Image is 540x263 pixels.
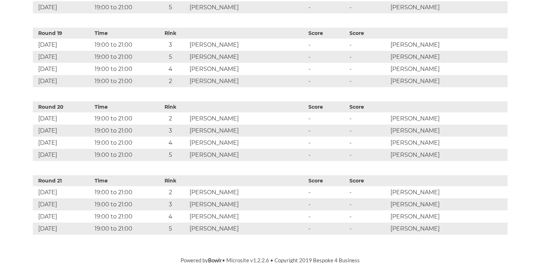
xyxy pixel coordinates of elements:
[188,75,307,87] td: [PERSON_NAME]
[93,28,153,39] th: Time
[33,39,93,51] td: [DATE]
[153,28,188,39] th: Rink
[33,113,93,125] td: [DATE]
[93,223,153,235] td: 19:00 to 21:00
[93,137,153,149] td: 19:00 to 21:00
[307,223,348,235] td: -
[33,186,93,198] td: [DATE]
[153,175,188,186] th: Rink
[153,125,188,137] td: 3
[153,51,188,63] td: 5
[307,39,348,51] td: -
[33,211,93,223] td: [DATE]
[93,149,153,161] td: 19:00 to 21:00
[388,149,507,161] td: [PERSON_NAME]
[188,39,307,51] td: [PERSON_NAME]
[33,137,93,149] td: [DATE]
[93,39,153,51] td: 19:00 to 21:00
[388,63,507,75] td: [PERSON_NAME]
[388,113,507,125] td: [PERSON_NAME]
[348,75,389,87] td: -
[348,39,389,51] td: -
[153,39,188,51] td: 3
[33,63,93,75] td: [DATE]
[307,186,348,198] td: -
[348,175,389,186] th: Score
[93,102,153,113] th: Time
[188,186,307,198] td: [PERSON_NAME]
[33,175,93,186] th: Round 21
[307,137,348,149] td: -
[307,211,348,223] td: -
[33,223,93,235] td: [DATE]
[33,125,93,137] td: [DATE]
[348,186,389,198] td: -
[307,75,348,87] td: -
[348,113,389,125] td: -
[348,28,389,39] th: Score
[153,102,188,113] th: Rink
[153,149,188,161] td: 5
[93,113,153,125] td: 19:00 to 21:00
[348,211,389,223] td: -
[33,51,93,63] td: [DATE]
[33,149,93,161] td: [DATE]
[153,113,188,125] td: 2
[188,51,307,63] td: [PERSON_NAME]
[307,102,348,113] th: Score
[388,186,507,198] td: [PERSON_NAME]
[307,63,348,75] td: -
[307,51,348,63] td: -
[33,28,93,39] th: Round 19
[188,211,307,223] td: [PERSON_NAME]
[388,198,507,211] td: [PERSON_NAME]
[388,51,507,63] td: [PERSON_NAME]
[33,1,93,14] td: [DATE]
[307,149,348,161] td: -
[188,149,307,161] td: [PERSON_NAME]
[153,211,188,223] td: 4
[188,125,307,137] td: [PERSON_NAME]
[388,39,507,51] td: [PERSON_NAME]
[153,1,188,14] td: 5
[307,113,348,125] td: -
[153,198,188,211] td: 3
[388,211,507,223] td: [PERSON_NAME]
[153,137,188,149] td: 4
[188,63,307,75] td: [PERSON_NAME]
[188,1,307,14] td: [PERSON_NAME]
[307,1,348,14] td: -
[348,51,389,63] td: -
[348,125,389,137] td: -
[388,137,507,149] td: [PERSON_NAME]
[348,149,389,161] td: -
[348,63,389,75] td: -
[348,1,389,14] td: -
[188,223,307,235] td: [PERSON_NAME]
[188,113,307,125] td: [PERSON_NAME]
[188,137,307,149] td: [PERSON_NAME]
[348,102,389,113] th: Score
[307,175,348,186] th: Score
[93,125,153,137] td: 19:00 to 21:00
[388,223,507,235] td: [PERSON_NAME]
[33,198,93,211] td: [DATE]
[188,198,307,211] td: [PERSON_NAME]
[93,198,153,211] td: 19:00 to 21:00
[33,75,93,87] td: [DATE]
[307,125,348,137] td: -
[153,63,188,75] td: 4
[348,137,389,149] td: -
[93,51,153,63] td: 19:00 to 21:00
[348,198,389,211] td: -
[388,75,507,87] td: [PERSON_NAME]
[153,223,188,235] td: 5
[307,198,348,211] td: -
[93,75,153,87] td: 19:00 to 21:00
[388,125,507,137] td: [PERSON_NAME]
[388,1,507,14] td: [PERSON_NAME]
[93,175,153,186] th: Time
[93,63,153,75] td: 19:00 to 21:00
[93,1,153,14] td: 19:00 to 21:00
[348,223,389,235] td: -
